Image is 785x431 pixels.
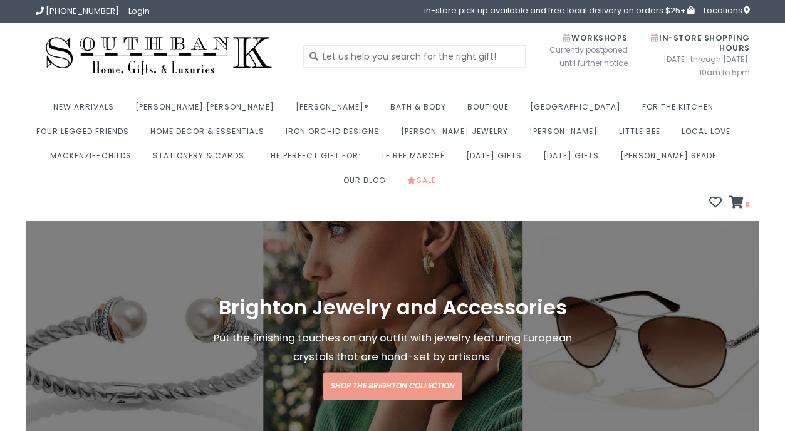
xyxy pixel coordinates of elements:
[296,98,375,123] a: [PERSON_NAME]®
[50,147,138,172] a: MacKenzie-Childs
[651,33,750,53] span: In-Store Shopping Hours
[150,123,271,147] a: Home Decor & Essentials
[390,98,452,123] a: Bath & Body
[530,98,627,123] a: [GEOGRAPHIC_DATA]
[36,123,135,147] a: Four Legged Friends
[534,43,628,70] span: Currently postponed until further notice
[620,147,723,172] a: [PERSON_NAME] Spade
[46,5,119,17] span: [PHONE_NUMBER]
[543,147,605,172] a: [DATE] Gifts
[407,172,442,196] a: Sale
[286,123,386,147] a: Iron Orchid Designs
[128,5,150,17] a: Login
[699,6,750,14] a: Locations
[36,33,283,80] img: Southbank Gift Company -- Home, Gifts, and Luxuries
[303,45,526,68] input: Let us help you search for the right gift!
[704,4,750,16] span: Locations
[214,331,572,365] span: Put the finishing touches on any outfit with jewelry featuring European crystals that are hand-se...
[200,297,586,319] h1: Brighton Jewelry and Accessories
[642,98,720,123] a: For the Kitchen
[682,123,737,147] a: Local Love
[53,98,120,123] a: New Arrivals
[135,98,281,123] a: [PERSON_NAME] [PERSON_NAME]
[36,5,119,17] a: [PHONE_NUMBER]
[563,33,628,43] span: Workshops
[401,123,514,147] a: [PERSON_NAME] Jewelry
[323,373,462,400] a: Shop the Brighton Collection
[729,197,750,210] a: 0
[153,147,251,172] a: Stationery & Cards
[466,147,528,172] a: [DATE] Gifts
[266,147,367,172] a: The perfect gift for:
[343,172,392,196] a: Our Blog
[619,123,667,147] a: Little Bee
[467,98,515,123] a: Boutique
[529,123,604,147] a: [PERSON_NAME]
[424,6,694,14] span: in-store pick up available and free local delivery on orders $25+
[744,199,750,209] span: 0
[647,53,750,79] span: [DATE] through [DATE]: 10am to 5pm
[382,147,451,172] a: Le Bee Marché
